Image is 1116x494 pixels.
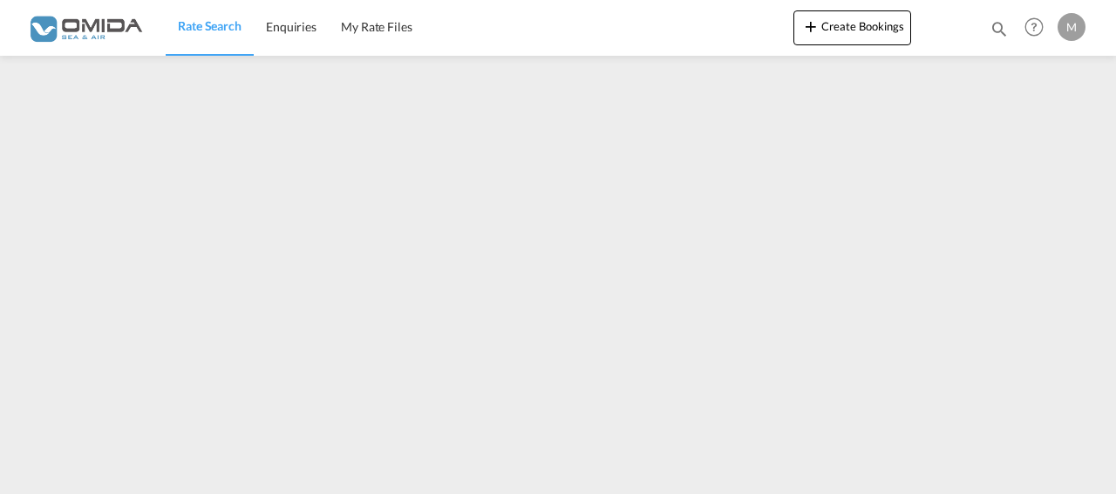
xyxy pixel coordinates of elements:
[266,19,316,34] span: Enquiries
[1058,13,1085,41] div: M
[1019,12,1049,42] span: Help
[793,10,911,45] button: icon-plus 400-fgCreate Bookings
[990,19,1009,38] md-icon: icon-magnify
[800,16,821,37] md-icon: icon-plus 400-fg
[1019,12,1058,44] div: Help
[990,19,1009,45] div: icon-magnify
[341,19,412,34] span: My Rate Files
[26,8,144,47] img: 459c566038e111ed959c4fc4f0a4b274.png
[178,18,242,33] span: Rate Search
